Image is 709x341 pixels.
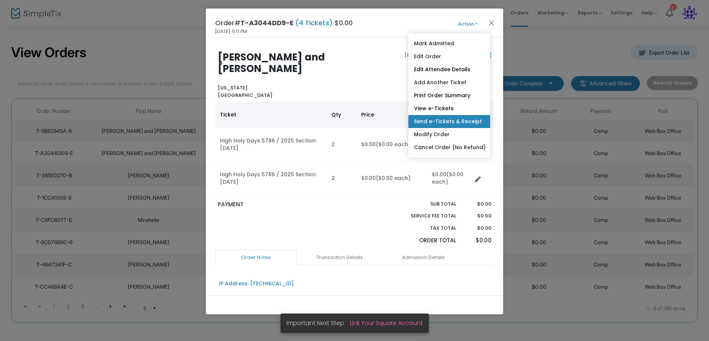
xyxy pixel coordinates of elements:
p: Service Fee Total [393,212,456,220]
div: Data table [216,102,493,195]
p: Order Total [393,236,456,245]
button: Close [487,18,496,27]
a: Admission Details [382,250,464,265]
td: 2 [327,128,357,161]
button: Action [446,20,490,28]
a: [EMAIL_ADDRESS][DOMAIN_NAME] [403,52,492,59]
span: [DATE] 6:11 PM [215,28,247,35]
p: $0.00 [463,224,491,232]
h4: Order# $0.00 [215,18,353,28]
a: Link Your Square Account [350,319,423,327]
span: Important Next Step [286,319,350,327]
a: Print Order Summary [408,89,490,102]
p: PAYMENT [218,200,351,209]
td: $0.00 [357,128,427,161]
a: Order Notes [215,250,297,265]
a: Modify Order [408,128,490,141]
a: Cancel Order (No Refund) [408,141,490,154]
a: Edit Attendee Details [408,63,490,76]
td: High Holy Days 5786 / 2025 Section: [DATE] [216,128,327,161]
b: [PERSON_NAME] and [PERSON_NAME] [218,50,325,75]
span: T-A3044DD9-E [240,18,294,27]
th: Qty [327,102,357,128]
a: Transaction Details [299,250,381,265]
span: ($0.00 each) [376,141,411,148]
p: $0.00 [463,236,491,245]
span: ($0.00 each) [376,174,411,182]
div: IP Address: [TECHNICAL_ID] [219,280,294,288]
a: Send e-Tickets & Receipt [408,115,490,128]
a: Add Another Ticket [408,76,490,89]
span: (4 Tickets) [294,18,334,27]
p: Sub total [393,200,456,208]
a: Mark Admitted [408,37,490,50]
p: $0.00 [463,212,491,220]
td: 2 [327,161,357,195]
a: Edit Order [408,50,490,63]
p: $0.00 [463,200,491,208]
span: ($0.00 each) [432,171,463,186]
th: Price [357,102,427,128]
td: High Holy Days 5786 / 2025 Section: [DATE] [216,161,327,195]
a: View e-Tickets [408,102,490,115]
th: Ticket [216,102,327,128]
td: $0.00 [427,161,472,195]
td: $0.00 [357,161,427,195]
b: [US_STATE] [GEOGRAPHIC_DATA] [218,84,272,99]
p: Tax Total [393,224,456,232]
